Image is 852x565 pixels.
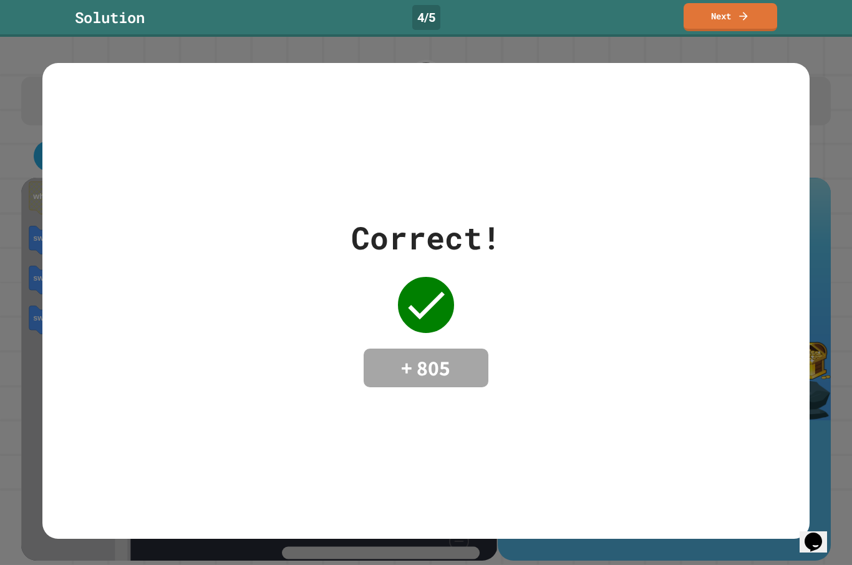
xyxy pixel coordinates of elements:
[75,6,145,29] div: Solution
[376,355,476,381] h4: + 805
[684,3,777,31] a: Next
[800,515,840,553] iframe: chat widget
[412,5,440,30] div: 4 / 5
[351,215,501,261] div: Correct!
